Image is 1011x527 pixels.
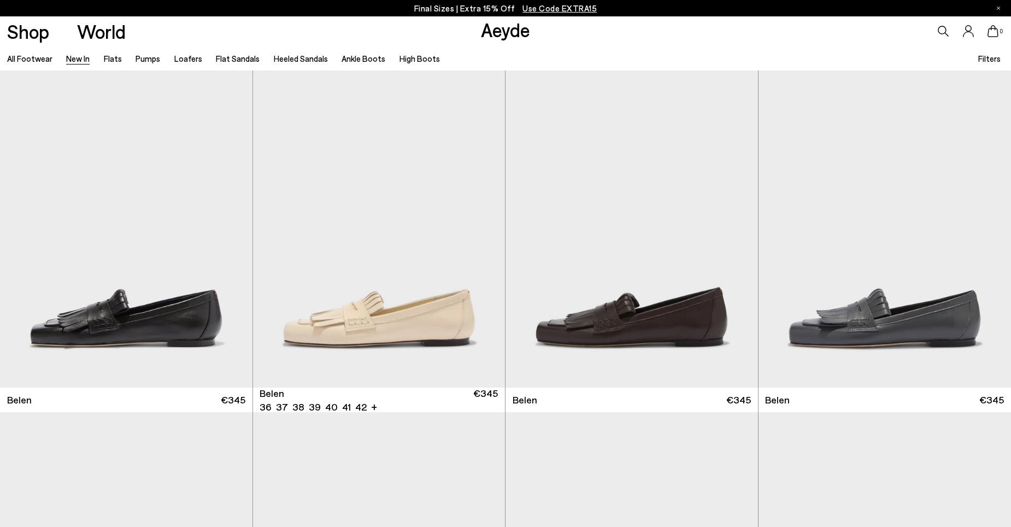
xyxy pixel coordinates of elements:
a: Aeyde [481,18,530,41]
a: Heeled Sandals [274,54,328,63]
span: Filters [978,54,1001,63]
a: All Footwear [7,54,52,63]
li: 38 [292,400,304,414]
li: 42 [355,400,367,414]
a: Loafers [174,54,202,63]
span: Navigate to /collections/ss25-final-sizes [522,3,597,13]
span: 0 [998,28,1004,34]
a: Ankle Boots [342,54,385,63]
a: Belen €345 [505,388,758,412]
li: 37 [276,400,288,414]
span: Belen [513,393,537,407]
a: Shop [7,22,49,41]
span: Belen [7,393,32,407]
a: Pumps [136,54,160,63]
span: €345 [221,393,245,407]
a: New In [66,54,90,63]
a: Next slide Previous slide [253,71,505,388]
a: Next slide Previous slide [505,71,758,388]
a: Flats [104,54,122,63]
span: €345 [979,393,1004,407]
span: Belen [260,387,284,400]
li: + [371,399,377,414]
a: World [77,22,126,41]
img: Belen Tassel Loafers [253,71,505,388]
li: 39 [309,400,321,414]
a: 0 [988,25,998,37]
img: Belen Tassel Loafers [505,71,758,388]
a: Belen 36 37 38 39 40 41 42 + €345 [253,388,505,412]
p: Final Sizes | Extra 15% Off [414,2,597,15]
span: €345 [726,393,751,407]
a: Flat Sandals [216,54,260,63]
li: 40 [325,400,338,414]
ul: variant [260,400,363,414]
span: Belen [765,393,790,407]
a: High Boots [399,54,440,63]
div: 1 / 6 [253,71,505,388]
span: €345 [473,387,498,414]
div: 1 / 6 [505,71,758,388]
li: 41 [342,400,351,414]
li: 36 [260,400,272,414]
